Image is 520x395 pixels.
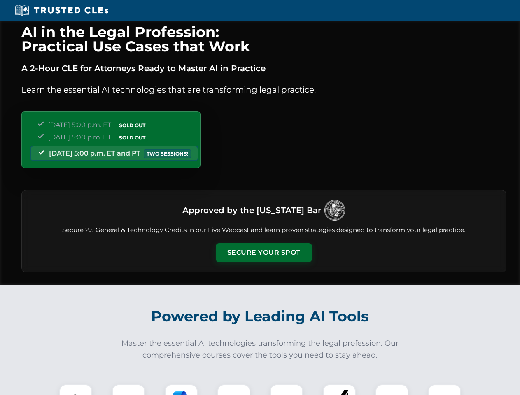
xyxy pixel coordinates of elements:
span: [DATE] 5:00 p.m. ET [48,133,111,141]
p: Master the essential AI technologies transforming the legal profession. Our comprehensive courses... [116,337,404,361]
span: SOLD OUT [116,133,148,142]
span: [DATE] 5:00 p.m. ET [48,121,111,129]
button: Secure Your Spot [216,243,312,262]
p: A 2-Hour CLE for Attorneys Ready to Master AI in Practice [21,62,506,75]
p: Learn the essential AI technologies that are transforming legal practice. [21,83,506,96]
img: Trusted CLEs [12,4,111,16]
img: Logo [324,200,345,221]
h1: AI in the Legal Profession: Practical Use Cases that Work [21,25,506,53]
span: SOLD OUT [116,121,148,130]
h3: Approved by the [US_STATE] Bar [182,203,321,218]
p: Secure 2.5 General & Technology Credits in our Live Webcast and learn proven strategies designed ... [32,225,496,235]
h2: Powered by Leading AI Tools [32,302,488,331]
